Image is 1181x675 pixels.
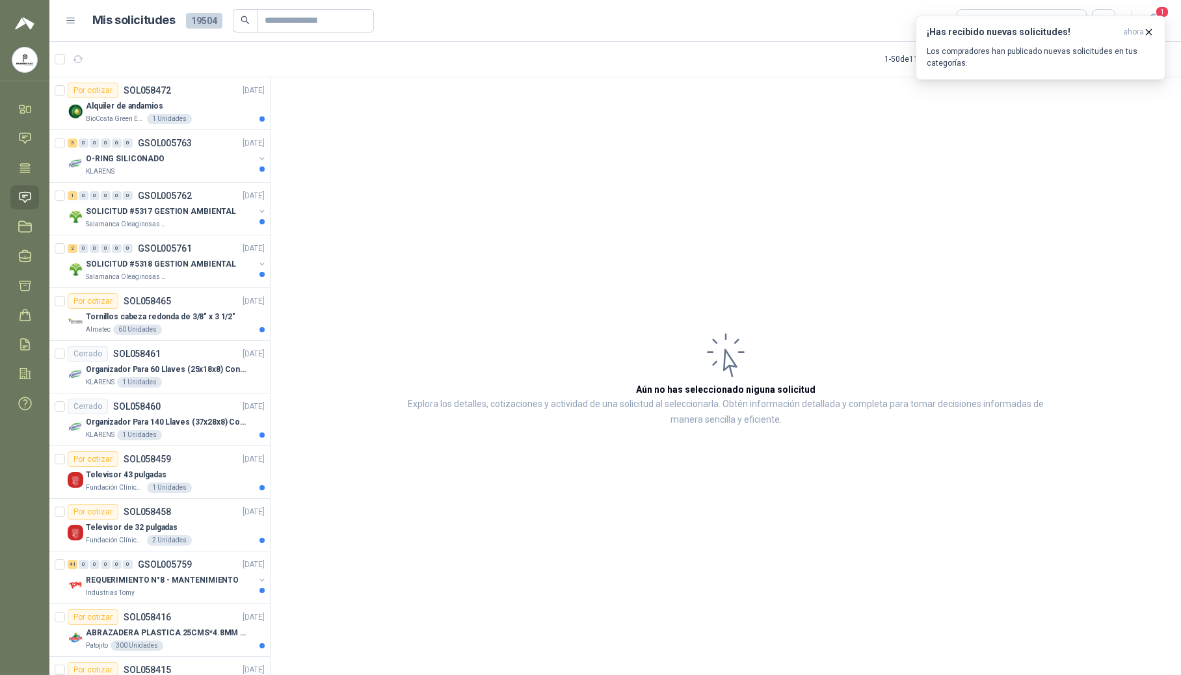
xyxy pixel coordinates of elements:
[1123,27,1144,38] span: ahora
[86,258,236,271] p: SOLICITUD #5318 GESTION AMBIENTAL
[90,191,100,200] div: 0
[123,139,133,148] div: 0
[243,559,265,571] p: [DATE]
[124,86,171,95] p: SOL058472
[68,346,108,362] div: Cerrado
[101,244,111,253] div: 0
[68,241,267,282] a: 2 0 0 0 0 0 GSOL005761[DATE] Company LogoSOLICITUD #5318 GESTION AMBIENTALSalamanca Oleaginosas SAS
[124,613,171,622] p: SOL058416
[92,11,176,30] h1: Mis solicitudes
[123,244,133,253] div: 0
[86,377,114,388] p: KLARENS
[138,139,192,148] p: GSOL005763
[68,209,83,224] img: Company Logo
[49,446,270,499] a: Por cotizarSOL058459[DATE] Company LogoTelevisor 43 pulgadasFundación Clínica Shaio1 Unidades
[68,609,118,625] div: Por cotizar
[49,499,270,551] a: Por cotizarSOL058458[DATE] Company LogoTelevisor de 32 pulgadasFundación Clínica Shaio2 Unidades
[86,153,165,165] p: O-RING SILICONADO
[68,191,77,200] div: 1
[112,191,122,200] div: 0
[49,393,270,446] a: CerradoSOL058460[DATE] Company LogoOrganizador Para 140 Llaves (37x28x8) Con CerraduraKLARENS1 Un...
[101,191,111,200] div: 0
[49,604,270,657] a: Por cotizarSOL058416[DATE] Company LogoABRAZADERA PLASTICA 25CMS*4.8MM NEGRAPatojito300 Unidades
[147,483,192,493] div: 1 Unidades
[90,244,100,253] div: 0
[68,557,267,598] a: 41 0 0 0 0 0 GSOL005759[DATE] Company LogoREQUERIMIENTO N°8 - MANTENIMIENTOIndustrias Tomy
[68,244,77,253] div: 2
[113,324,162,335] div: 60 Unidades
[68,630,83,646] img: Company Logo
[90,139,100,148] div: 0
[68,419,83,435] img: Company Logo
[243,243,265,255] p: [DATE]
[86,627,248,639] p: ABRAZADERA PLASTICA 25CMS*4.8MM NEGRA
[243,85,265,97] p: [DATE]
[138,244,192,253] p: GSOL005761
[68,367,83,382] img: Company Logo
[241,16,250,25] span: search
[101,560,111,569] div: 0
[68,525,83,540] img: Company Logo
[86,114,144,124] p: BioCosta Green Energy S.A.S
[243,401,265,413] p: [DATE]
[86,574,239,587] p: REQUERIMIENTO N°8 - MANTENIMIENTO
[147,535,192,546] div: 2 Unidades
[79,191,88,200] div: 0
[117,377,162,388] div: 1 Unidades
[68,472,83,488] img: Company Logo
[86,311,235,323] p: Tornillos cabeza redonda de 3/8" x 3 1/2"
[68,314,83,330] img: Company Logo
[123,191,133,200] div: 0
[138,191,192,200] p: GSOL005762
[243,295,265,308] p: [DATE]
[243,348,265,360] p: [DATE]
[243,506,265,518] p: [DATE]
[138,560,192,569] p: GSOL005759
[86,588,135,598] p: Industrias Tomy
[123,560,133,569] div: 0
[243,611,265,624] p: [DATE]
[68,103,83,119] img: Company Logo
[68,139,77,148] div: 3
[111,641,163,651] div: 300 Unidades
[68,261,83,277] img: Company Logo
[86,416,248,429] p: Organizador Para 140 Llaves (37x28x8) Con Cerradura
[124,455,171,464] p: SOL058459
[79,244,88,253] div: 0
[86,469,166,481] p: Televisor 43 pulgadas
[86,100,163,112] p: Alquiler de andamios
[90,560,100,569] div: 0
[1142,9,1165,33] button: 1
[68,188,267,230] a: 1 0 0 0 0 0 GSOL005762[DATE] Company LogoSOLICITUD #5317 GESTION AMBIENTALSalamanca Oleaginosas SAS
[12,47,37,72] img: Company Logo
[243,137,265,150] p: [DATE]
[927,46,1154,69] p: Los compradores han publicado nuevas solicitudes en tus categorías.
[49,288,270,341] a: Por cotizarSOL058465[DATE] Company LogoTornillos cabeza redonda de 3/8" x 3 1/2"Almatec60 Unidades
[147,114,192,124] div: 1 Unidades
[124,507,171,516] p: SOL058458
[112,560,122,569] div: 0
[86,324,111,335] p: Almatec
[86,364,248,376] p: Organizador Para 60 Llaves (25x18x8) Con Cerradura
[86,166,114,177] p: KLARENS
[243,190,265,202] p: [DATE]
[68,156,83,172] img: Company Logo
[49,341,270,393] a: CerradoSOL058461[DATE] Company LogoOrganizador Para 60 Llaves (25x18x8) Con CerraduraKLARENS1 Uni...
[884,49,974,70] div: 1 - 50 de 11641
[68,135,267,177] a: 3 0 0 0 0 0 GSOL005763[DATE] Company LogoO-RING SILICONADOKLARENS
[401,397,1051,428] p: Explora los detalles, cotizaciones y actividad de una solicitud al seleccionarla. Obtén informaci...
[101,139,111,148] div: 0
[112,139,122,148] div: 0
[243,453,265,466] p: [DATE]
[68,293,118,309] div: Por cotizar
[86,219,168,230] p: Salamanca Oleaginosas SAS
[68,451,118,467] div: Por cotizar
[79,560,88,569] div: 0
[117,430,162,440] div: 1 Unidades
[68,560,77,569] div: 41
[68,83,118,98] div: Por cotizar
[916,16,1165,80] button: ¡Has recibido nuevas solicitudes!ahora Los compradores han publicado nuevas solicitudes en tus ca...
[86,535,144,546] p: Fundación Clínica Shaio
[113,349,161,358] p: SOL058461
[68,399,108,414] div: Cerrado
